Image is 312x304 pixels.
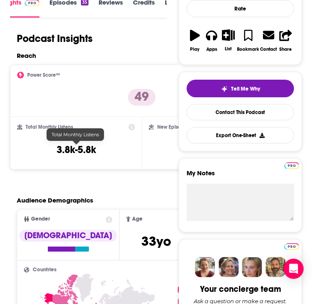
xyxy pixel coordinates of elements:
button: Apps [203,24,220,57]
div: Open Intercom Messenger [283,259,304,279]
img: Sydney Profile [195,257,215,277]
p: 49 [128,89,156,106]
div: Share [279,47,292,52]
div: [DEMOGRAPHIC_DATA] [19,230,117,242]
a: Contact This Podcast [187,104,294,120]
img: Jon Profile [265,257,286,277]
a: Pro website [284,161,299,169]
h2: Reach [17,52,36,60]
button: Share [277,24,294,57]
div: Play [190,47,200,52]
a: Pro website [284,242,299,250]
div: Contact [260,46,277,52]
span: Age [132,216,143,222]
span: Countries [33,267,57,273]
h2: New Episode Listens [157,124,203,130]
div: List [225,46,231,52]
h2: Audience Demographics [17,196,93,204]
span: 1 [178,286,185,293]
span: Gender [31,216,50,222]
img: tell me why sparkle [221,86,228,92]
label: My Notes [187,169,294,184]
img: Podchaser Pro [284,243,299,250]
button: Export One-Sheet [187,127,294,143]
h2: Total Monthly Listens [26,124,73,130]
img: Podchaser Pro [284,162,299,169]
button: List [220,24,237,57]
h1: Podcast Insights [17,32,93,45]
span: 33 yo [141,233,171,249]
button: Bookmark [237,24,260,57]
button: tell me why sparkleTell Me Why [187,80,294,97]
a: Contact [260,24,277,57]
div: Your concierge team [200,284,281,294]
div: Apps [206,47,217,52]
span: Total Monthly Listens [52,132,99,138]
img: Jules Profile [242,257,262,277]
h3: 3.8k-5.8k [57,143,96,156]
span: Tell Me Why [231,86,260,92]
img: Barbara Profile [218,257,239,277]
button: Play [187,24,203,57]
div: Bookmark [237,47,259,52]
h2: Power Score™ [27,72,60,78]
